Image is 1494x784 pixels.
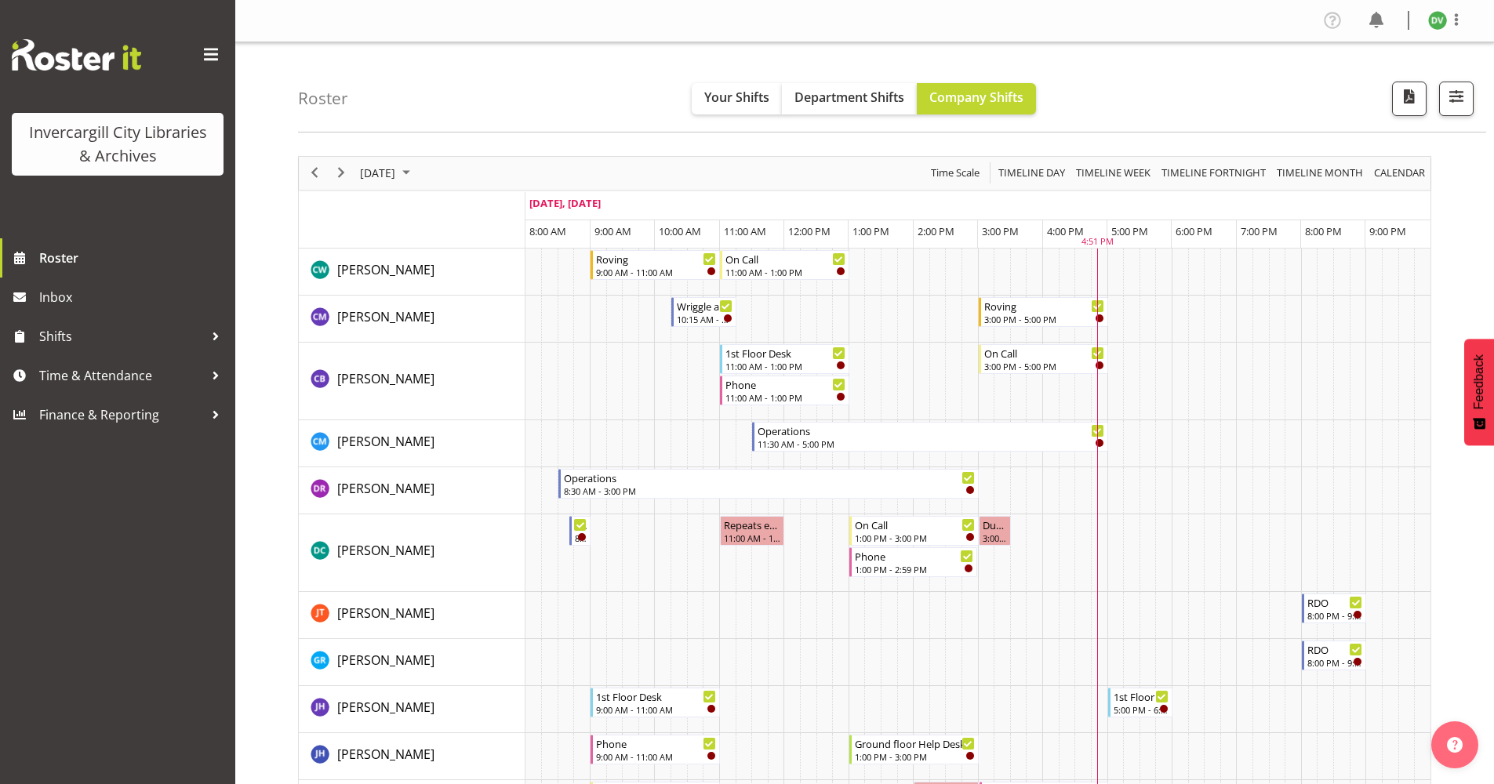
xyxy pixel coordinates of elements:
div: Wriggle and Rhyme [677,298,732,314]
a: [PERSON_NAME] [337,541,434,560]
div: 11:00 AM - 1:00 PM [725,391,845,404]
div: RDO [1307,641,1362,657]
td: Debra Robinson resource [299,467,525,514]
button: September 2025 [358,163,417,183]
div: September 29, 2025 [354,157,420,190]
div: Ground floor Help Desk [855,735,975,751]
span: 8:00 AM [529,224,566,238]
span: 10:00 AM [659,224,701,238]
span: Department Shifts [794,89,904,106]
span: [DATE] [358,163,397,183]
div: 9:00 AM - 11:00 AM [596,703,716,716]
span: Time & Attendance [39,364,204,387]
td: Glen Tomlinson resource [299,592,525,639]
span: Company Shifts [929,89,1023,106]
div: On Call [725,251,845,267]
div: 11:00 AM - 1:00 PM [725,266,845,278]
div: 11:00 AM - 12:00 PM [724,532,780,544]
div: Jill Harpur"s event - 1st Floor Desk Begin From Monday, September 29, 2025 at 9:00:00 AM GMT+13:0... [591,688,720,717]
div: Operations [758,423,1103,438]
button: Feedback - Show survey [1464,339,1494,445]
div: Donald Cunningham"s event - Newspapers Begin From Monday, September 29, 2025 at 8:40:00 AM GMT+13... [569,516,591,546]
span: 9:00 AM [594,224,631,238]
td: Catherine Wilson resource [299,249,525,296]
div: Phone [725,376,845,392]
div: 9:00 AM - 11:00 AM [596,266,716,278]
div: On Call [855,517,975,532]
div: Cindy Mulrooney"s event - Operations Begin From Monday, September 29, 2025 at 11:30:00 AM GMT+13:... [752,422,1107,452]
span: calendar [1372,163,1427,183]
img: Rosterit website logo [12,39,141,71]
button: Time Scale [929,163,983,183]
div: Catherine Wilson"s event - Roving Begin From Monday, September 29, 2025 at 9:00:00 AM GMT+13:00 E... [591,250,720,280]
h4: Roster [298,89,348,107]
span: Timeline Month [1275,163,1365,183]
span: Your Shifts [704,89,769,106]
div: 1st Floor Desk [1114,688,1169,704]
div: 8:00 PM - 9:00 PM [1307,609,1362,622]
div: Chris Broad"s event - 1st Floor Desk Begin From Monday, September 29, 2025 at 11:00:00 AM GMT+13:... [720,344,849,374]
div: Phone [855,548,974,564]
span: [PERSON_NAME] [337,542,434,559]
span: [PERSON_NAME] [337,699,434,716]
div: RDO [1307,594,1362,610]
a: [PERSON_NAME] [337,369,434,388]
div: 1:00 PM - 2:59 PM [855,563,974,575]
div: Jillian Hunter"s event - Phone Begin From Monday, September 29, 2025 at 9:00:00 AM GMT+13:00 Ends... [591,735,720,764]
span: Timeline Fortnight [1160,163,1267,183]
div: Roving [984,298,1104,314]
div: next period [328,157,354,190]
div: Jillian Hunter"s event - Ground floor Help Desk Begin From Monday, September 29, 2025 at 1:00:00 ... [849,735,979,764]
div: Glen Tomlinson"s event - RDO Begin From Monday, September 29, 2025 at 8:00:00 PM GMT+13:00 Ends A... [1302,593,1366,623]
span: [PERSON_NAME] [337,261,434,278]
button: Next [331,163,352,183]
div: Chris Broad"s event - Phone Begin From Monday, September 29, 2025 at 11:00:00 AM GMT+13:00 Ends A... [720,376,849,405]
span: 1:00 PM [852,224,889,238]
div: 3:00 PM - 3:30 PM [983,532,1007,544]
span: Timeline Day [997,163,1067,183]
div: Duration 0 hours - [PERSON_NAME] [983,517,1007,532]
a: [PERSON_NAME] [337,479,434,498]
div: 3:00 PM - 5:00 PM [984,313,1104,325]
span: [PERSON_NAME] [337,746,434,763]
div: 11:00 AM - 1:00 PM [725,360,845,372]
span: Time Scale [929,163,981,183]
div: 8:40 AM - 9:00 AM [575,532,587,544]
button: Timeline Month [1274,163,1366,183]
span: [DATE], [DATE] [529,196,601,210]
span: Inbox [39,285,227,309]
div: previous period [301,157,328,190]
td: Chamique Mamolo resource [299,296,525,343]
div: Repeats every [DATE] - [PERSON_NAME] [724,517,780,532]
div: 9:00 AM - 11:00 AM [596,750,716,763]
span: 5:00 PM [1111,224,1148,238]
div: Donald Cunningham"s event - Duration 0 hours - Donald Cunningham Begin From Monday, September 29,... [979,516,1011,546]
a: [PERSON_NAME] [337,604,434,622]
div: Newspapers [575,517,587,532]
button: Month [1372,163,1428,183]
span: 11:00 AM [724,224,766,238]
div: 1st Floor Desk [725,345,845,361]
div: Donald Cunningham"s event - Repeats every monday - Donald Cunningham Begin From Monday, September... [720,516,784,546]
div: 1:00 PM - 3:00 PM [855,532,975,544]
div: 1:00 PM - 3:00 PM [855,750,975,763]
div: Donald Cunningham"s event - Phone Begin From Monday, September 29, 2025 at 1:00:00 PM GMT+13:00 E... [849,547,978,577]
span: [PERSON_NAME] [337,652,434,669]
button: Your Shifts [692,83,782,114]
button: Company Shifts [917,83,1036,114]
span: 6:00 PM [1176,224,1212,238]
div: 5:00 PM - 6:00 PM [1114,703,1169,716]
a: [PERSON_NAME] [337,651,434,670]
a: [PERSON_NAME] [337,745,434,764]
img: help-xxl-2.png [1447,737,1463,753]
div: Chamique Mamolo"s event - Roving Begin From Monday, September 29, 2025 at 3:00:00 PM GMT+13:00 En... [979,297,1108,327]
td: Jillian Hunter resource [299,733,525,780]
span: 7:00 PM [1241,224,1278,238]
td: Grace Roscoe-Squires resource [299,639,525,686]
span: Feedback [1472,354,1486,409]
div: 3:00 PM - 5:00 PM [984,360,1104,372]
span: Shifts [39,325,204,348]
div: 1st Floor Desk [596,688,716,704]
div: Operations [564,470,975,485]
span: [PERSON_NAME] [337,604,434,622]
